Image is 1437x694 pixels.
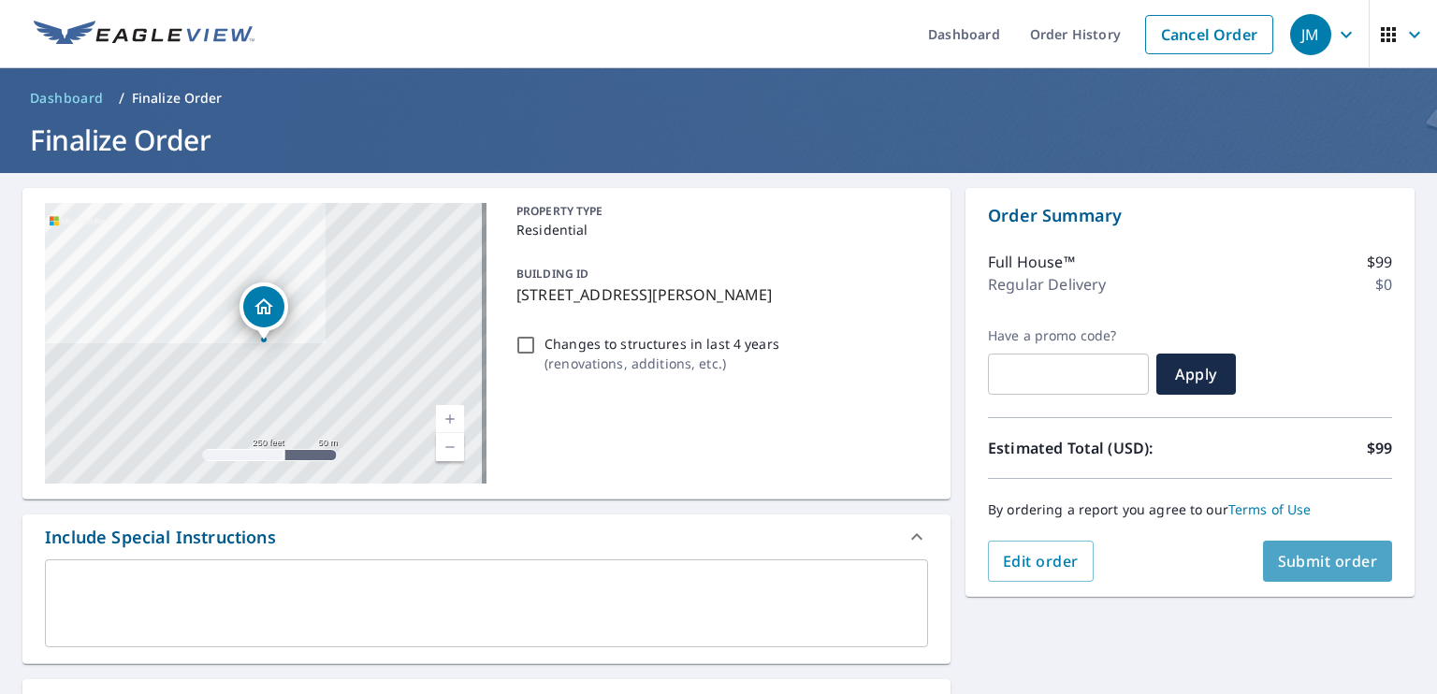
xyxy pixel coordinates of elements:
p: PROPERTY TYPE [516,203,921,220]
p: Order Summary [988,203,1392,228]
p: $99 [1367,251,1392,273]
nav: breadcrumb [22,83,1415,113]
span: Dashboard [30,89,104,108]
button: Apply [1156,354,1236,395]
span: Apply [1171,364,1221,384]
p: Estimated Total (USD): [988,437,1190,459]
div: Include Special Instructions [22,514,951,559]
a: Current Level 17, Zoom Out [436,433,464,461]
span: Submit order [1278,551,1378,571]
p: By ordering a report you agree to our [988,501,1392,518]
p: ( renovations, additions, etc. ) [544,354,779,373]
button: Edit order [988,541,1094,582]
a: Cancel Order [1145,15,1273,54]
div: Include Special Instructions [45,525,276,550]
label: Have a promo code? [988,327,1149,344]
a: Terms of Use [1228,500,1312,518]
div: Dropped pin, building 1, Residential property, 6718 Joseph Ave Portage, IN 46368 [239,282,288,340]
p: Full House™ [988,251,1075,273]
p: $0 [1375,273,1392,296]
p: [STREET_ADDRESS][PERSON_NAME] [516,283,921,306]
p: Regular Delivery [988,273,1106,296]
a: Dashboard [22,83,111,113]
div: JM [1290,14,1331,55]
p: Finalize Order [132,89,223,108]
li: / [119,87,124,109]
button: Submit order [1263,541,1393,582]
p: BUILDING ID [516,266,588,282]
span: Edit order [1003,551,1079,571]
img: EV Logo [34,21,254,49]
a: Current Level 17, Zoom In [436,405,464,433]
p: Changes to structures in last 4 years [544,334,779,354]
h1: Finalize Order [22,121,1415,159]
p: Residential [516,220,921,239]
p: $99 [1367,437,1392,459]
